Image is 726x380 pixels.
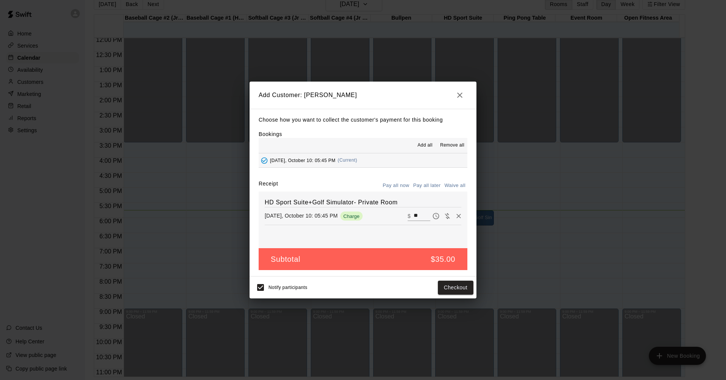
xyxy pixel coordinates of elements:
[271,254,300,264] h5: Subtotal
[268,285,307,290] span: Notify participants
[430,212,442,219] span: Pay later
[442,212,453,219] span: Waive payment
[408,212,411,220] p: $
[381,180,411,192] button: Pay all now
[259,131,282,137] label: Bookings
[340,213,363,219] span: Charge
[431,254,455,264] h5: $35.00
[442,180,467,192] button: Waive all
[259,180,278,192] label: Receipt
[413,139,437,151] button: Add all
[265,198,461,207] h6: HD Sport Suite+Golf Simulator- Private Room
[440,142,464,149] span: Remove all
[259,153,467,167] button: Added - Collect Payment[DATE], October 10: 05:45 PM(Current)
[270,158,335,163] span: [DATE], October 10: 05:45 PM
[453,210,464,222] button: Remove
[338,158,357,163] span: (Current)
[411,180,443,192] button: Pay all later
[437,139,467,151] button: Remove all
[259,115,467,125] p: Choose how you want to collect the customer's payment for this booking
[250,82,476,109] h2: Add Customer: [PERSON_NAME]
[265,212,338,219] p: [DATE], October 10: 05:45 PM
[417,142,433,149] span: Add all
[259,155,270,166] button: Added - Collect Payment
[438,281,473,295] button: Checkout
